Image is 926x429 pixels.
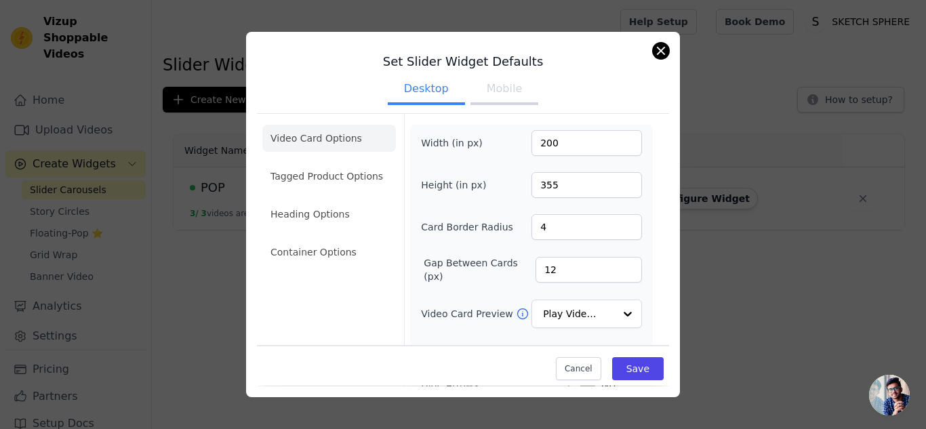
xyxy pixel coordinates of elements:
[257,54,669,70] h3: Set Slider Widget Defaults
[262,163,396,190] li: Tagged Product Options
[388,75,465,105] button: Desktop
[421,136,495,150] label: Width (in px)
[470,75,538,105] button: Mobile
[556,358,601,381] button: Cancel
[653,43,669,59] button: Close modal
[869,375,910,415] a: Open chat
[421,307,515,321] label: Video Card Preview
[601,344,616,361] span: No
[262,201,396,228] li: Heading Options
[262,125,396,152] li: Video Card Options
[612,358,664,381] button: Save
[424,256,536,283] label: Gap Between Cards (px)
[262,239,396,266] li: Container Options
[421,178,495,192] label: Height (in px)
[421,220,513,234] label: Card Border Radius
